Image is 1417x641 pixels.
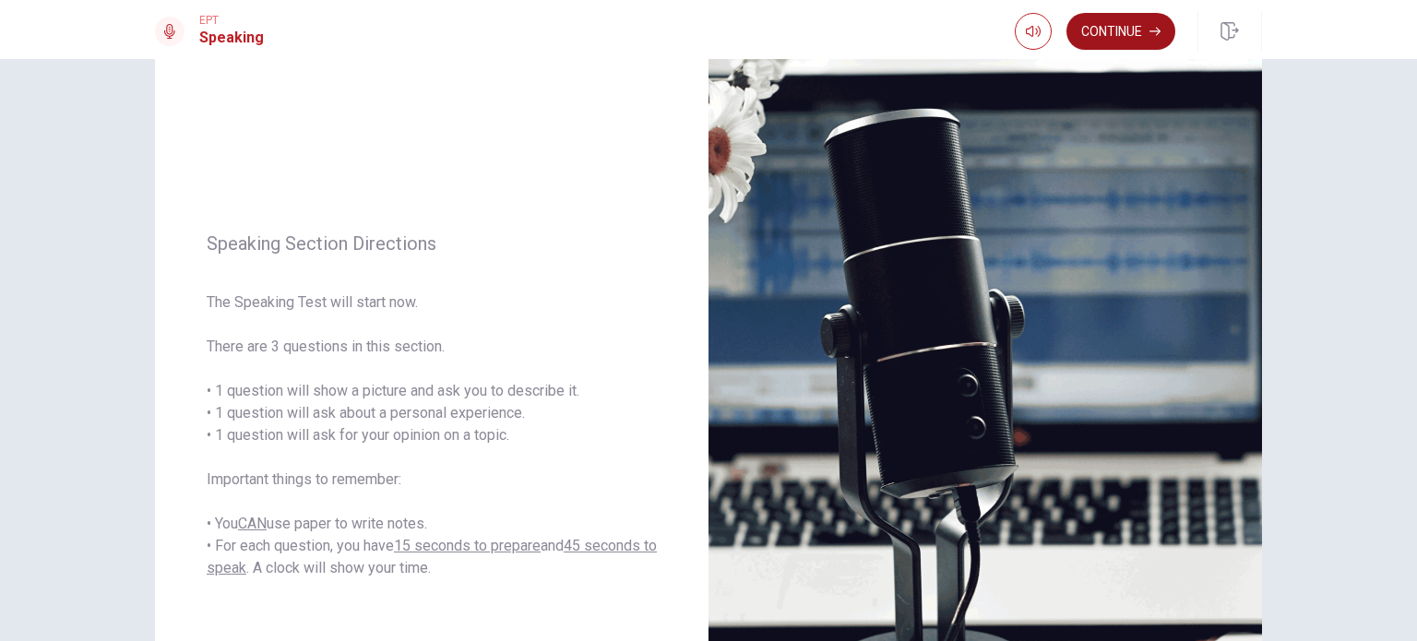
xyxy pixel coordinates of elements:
button: Continue [1066,13,1175,50]
span: EPT [199,14,264,27]
u: 15 seconds to prepare [394,537,541,554]
h1: Speaking [199,27,264,49]
span: The Speaking Test will start now. There are 3 questions in this section. • 1 question will show a... [207,291,657,579]
u: CAN [238,515,267,532]
span: Speaking Section Directions [207,232,657,255]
